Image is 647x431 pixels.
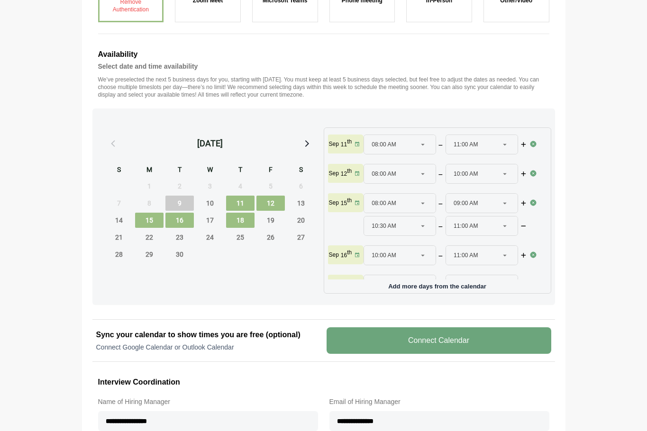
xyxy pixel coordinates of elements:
[196,196,224,211] span: Wednesday, September 10, 2025
[256,196,285,211] span: Friday, September 12, 2025
[135,164,164,177] div: M
[135,179,164,194] span: Monday, September 1, 2025
[329,199,339,207] p: Sep
[347,278,352,285] sup: th
[328,279,547,289] p: Add more days from the calendar
[135,230,164,245] span: Monday, September 22, 2025
[256,213,285,228] span: Friday, September 19, 2025
[98,61,549,72] h4: Select date and time availability
[341,141,347,148] strong: 11
[98,76,549,99] p: We’ve preselected the next 5 business days for you, starting with [DATE]. You must keep at least ...
[165,213,194,228] span: Tuesday, September 16, 2025
[287,164,315,177] div: S
[372,246,396,265] span: 10:00 AM
[256,230,285,245] span: Friday, September 26, 2025
[105,213,133,228] span: Sunday, September 14, 2025
[226,230,255,245] span: Thursday, September 25, 2025
[197,137,223,150] div: [DATE]
[329,396,549,407] label: Email of Hiring Manager
[105,164,133,177] div: S
[341,200,347,207] strong: 15
[372,164,396,183] span: 08:00 AM
[454,246,478,265] span: 11:00 AM
[327,327,551,354] v-button: Connect Calendar
[98,376,549,388] h3: Interview Coordination
[226,164,255,177] div: T
[372,216,396,235] span: 10:30 AM
[347,197,352,204] sup: th
[105,196,133,211] span: Sunday, September 7, 2025
[196,164,224,177] div: W
[372,135,396,154] span: 08:00 AM
[165,230,194,245] span: Tuesday, September 23, 2025
[165,196,194,211] span: Tuesday, September 9, 2025
[98,396,318,407] label: Name of Hiring Manager
[105,230,133,245] span: Sunday, September 21, 2025
[341,171,347,177] strong: 12
[329,251,339,259] p: Sep
[256,179,285,194] span: Friday, September 5, 2025
[165,179,194,194] span: Tuesday, September 2, 2025
[454,216,478,235] span: 11:00 AM
[287,213,315,228] span: Saturday, September 20, 2025
[196,179,224,194] span: Wednesday, September 3, 2025
[287,230,315,245] span: Saturday, September 27, 2025
[226,213,255,228] span: Thursday, September 18, 2025
[165,164,194,177] div: T
[347,249,352,256] sup: th
[135,213,164,228] span: Monday, September 15, 2025
[329,140,339,148] p: Sep
[372,194,396,213] span: 08:00 AM
[287,179,315,194] span: Saturday, September 6, 2025
[96,329,321,341] h2: Sync your calendar to show times you are free (optional)
[196,230,224,245] span: Wednesday, September 24, 2025
[196,213,224,228] span: Wednesday, September 17, 2025
[329,170,339,177] p: Sep
[454,135,478,154] span: 11:00 AM
[98,48,549,61] h3: Availability
[165,247,194,262] span: Tuesday, September 30, 2025
[105,247,133,262] span: Sunday, September 28, 2025
[454,164,478,183] span: 10:00 AM
[135,196,164,211] span: Monday, September 8, 2025
[256,164,285,177] div: F
[347,138,352,145] sup: th
[135,247,164,262] span: Monday, September 29, 2025
[347,168,352,174] sup: th
[226,179,255,194] span: Thursday, September 4, 2025
[341,252,347,259] strong: 16
[454,194,478,213] span: 09:00 AM
[287,196,315,211] span: Saturday, September 13, 2025
[226,196,255,211] span: Thursday, September 11, 2025
[96,342,321,352] p: Connect Google Calendar or Outlook Calendar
